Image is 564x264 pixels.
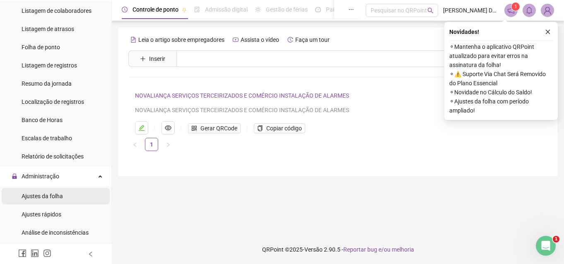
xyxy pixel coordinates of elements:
span: Listagem de atrasos [22,26,74,32]
span: Escalas de trabalho [22,135,72,142]
span: youtube [233,37,239,43]
li: Página anterior [128,138,142,151]
span: Versão [304,246,323,253]
span: plus [140,56,146,62]
span: Banco de Horas [22,117,63,123]
span: qrcode [191,125,197,131]
span: Gerar QRCode [200,124,237,133]
span: Admissão digital [205,6,248,13]
span: file-done [194,7,200,12]
span: sun [255,7,261,12]
span: notification [507,7,515,14]
img: 2562 [541,4,554,17]
span: Gestão de férias [266,6,308,13]
span: Assista o vídeo [241,36,279,43]
footer: QRPoint © 2025 - 2.90.5 - [112,235,564,264]
button: Gerar QRCode [188,123,241,133]
span: Folha de ponto [22,44,60,50]
button: right [161,138,175,151]
a: 1 [145,138,158,151]
span: Leia o artigo sobre empregadores [138,36,224,43]
sup: 1 [511,2,520,11]
span: Ajustes da folha [22,193,63,199]
span: Painel do DP [326,6,358,13]
div: NOVALIANÇA SERVIÇOS TERCEIRIZADOS E COMÉRCIO INSTALAÇÃO DE ALARMES [135,106,513,115]
span: Faça um tour [295,36,330,43]
button: left [128,138,142,151]
span: close [545,29,551,35]
span: clock-circle [122,7,128,12]
span: Copiar código [266,124,302,133]
span: facebook [18,249,27,257]
span: Listagem de colaboradores [22,7,92,14]
span: ⚬ Mantenha o aplicativo QRPoint atualizado para evitar erros na assinatura da folha! [449,42,553,70]
span: history [287,37,293,43]
span: left [88,251,94,257]
span: Listagem de registros [22,62,77,69]
a: NOVALIANÇA SERVIÇOS TERCEIRIZADOS E COMÉRCIO INSTALAÇÃO DE ALARMES [135,92,349,99]
span: Administração [22,173,59,180]
span: Ajustes rápidos [22,211,61,218]
span: Controle de ponto [133,6,178,13]
span: lock [12,173,17,179]
span: left [133,142,137,147]
span: 1 [514,4,517,10]
span: instagram [43,249,51,257]
span: copy [257,125,263,131]
span: Inserir [149,54,165,63]
span: pushpin [182,7,187,12]
span: linkedin [31,249,39,257]
button: Copiar código [254,123,305,133]
span: 1 [553,236,559,242]
span: ⚬ ⚠️ Suporte Via Chat Será Removido do Plano Essencial [449,70,553,88]
span: edit [138,125,145,131]
span: Novidades ! [449,27,479,36]
span: Reportar bug e/ou melhoria [343,246,414,253]
span: Resumo da jornada [22,80,72,87]
span: eye [165,125,171,131]
span: dashboard [315,7,321,12]
span: bell [525,7,533,14]
span: ⚬ Novidade no Cálculo do Saldo! [449,88,553,97]
li: Próxima página [161,138,175,151]
span: ⚬ Ajustes da folha com período ampliado! [449,97,553,115]
span: file-text [130,37,136,43]
span: search [427,7,434,14]
span: right [166,142,171,147]
span: Análise de inconsistências [22,229,89,236]
iframe: Intercom live chat [536,236,556,256]
span: [PERSON_NAME] DOS [PERSON_NAME] [443,6,499,15]
button: Inserir [133,52,172,65]
span: Localização de registros [22,98,84,105]
span: ellipsis [348,7,354,12]
span: Relatório de solicitações [22,153,84,160]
